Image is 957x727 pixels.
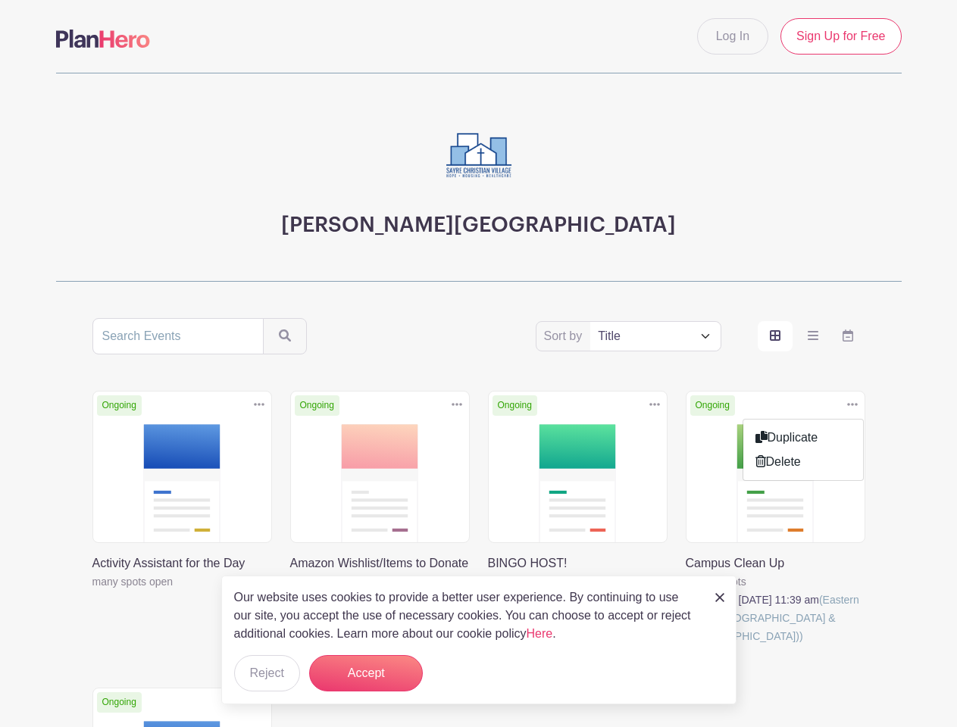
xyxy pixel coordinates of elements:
p: Our website uses cookies to provide a better user experience. By continuing to use our site, you ... [234,588,699,643]
a: Log In [697,18,768,55]
input: Search Events [92,318,264,354]
img: close_button-5f87c8562297e5c2d7936805f587ecaba9071eb48480494691a3f1689db116b3.svg [715,593,724,602]
a: Sign Up for Free [780,18,901,55]
h3: [PERSON_NAME][GEOGRAPHIC_DATA] [281,213,676,239]
button: Accept [309,655,423,691]
a: Here [527,627,553,640]
label: Sort by [544,327,587,345]
img: sayre-logo-for-planhero%20(1).png [433,110,524,201]
img: logo-507f7623f17ff9eddc593b1ce0a138ce2505c220e1c5a4e2b4648c50719b7d32.svg [56,30,150,48]
div: order and view [758,321,865,351]
a: Delete [743,450,863,474]
a: Duplicate [743,426,863,450]
button: Reject [234,655,300,691]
